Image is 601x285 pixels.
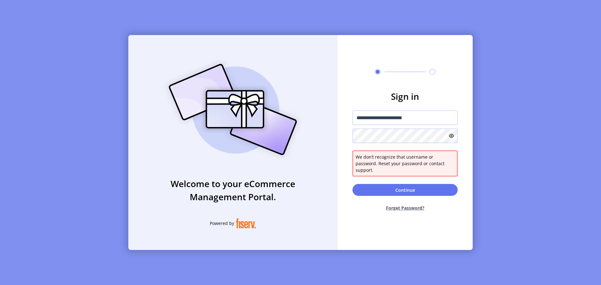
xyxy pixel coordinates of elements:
button: Forget Password? [352,200,458,216]
span: We don’t recognize that username or password. Reset your password or contact support. [356,154,455,173]
h3: Sign in [352,90,458,103]
h3: Welcome to your eCommerce Management Portal. [128,177,337,203]
button: Continue [352,184,458,196]
span: Powered by [210,220,234,226]
img: card_Illustration.svg [159,57,306,162]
